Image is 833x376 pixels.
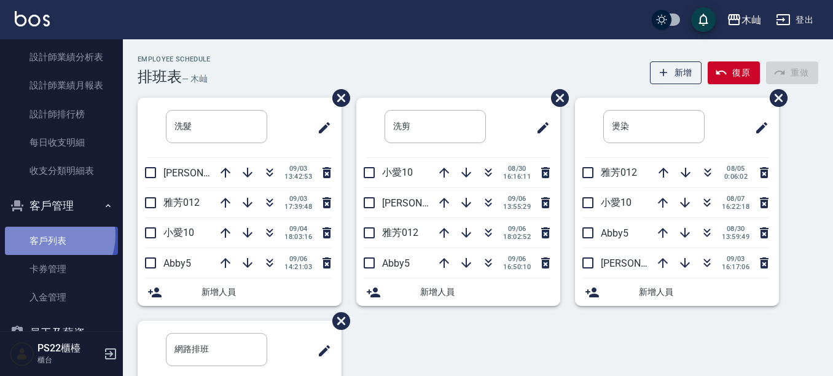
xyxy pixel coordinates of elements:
div: 新增人員 [356,278,560,306]
button: 員工及薪資 [5,317,118,349]
span: 09/06 [503,255,531,263]
span: [PERSON_NAME]7 [163,167,243,179]
span: [PERSON_NAME]7 [601,257,680,269]
h6: — 木屾 [182,72,208,85]
button: 復原 [708,61,760,84]
span: 小愛10 [163,227,194,238]
span: Abby5 [163,257,191,269]
a: 入金管理 [5,283,118,311]
span: 16:22:18 [722,203,749,211]
div: 新增人員 [575,278,779,306]
input: 排版標題 [166,110,267,143]
input: 排版標題 [385,110,486,143]
button: 新增 [650,61,702,84]
span: 13:55:29 [503,203,531,211]
span: 09/06 [284,255,312,263]
span: 新增人員 [639,286,769,299]
span: 13:42:53 [284,173,312,181]
span: 16:50:10 [503,263,531,271]
span: 08/30 [503,165,531,173]
a: 設計師業績分析表 [5,43,118,71]
button: 客戶管理 [5,190,118,222]
span: 雅芳012 [601,166,637,178]
span: 09/06 [503,225,531,233]
span: 14:21:03 [284,263,312,271]
span: 09/03 [284,195,312,203]
span: 09/03 [722,255,749,263]
input: 排版標題 [166,333,267,366]
span: 刪除班表 [323,303,352,339]
span: 修改班表的標題 [310,113,332,143]
span: 09/06 [503,195,531,203]
span: 雅芳012 [163,197,200,208]
button: save [691,7,716,32]
a: 卡券管理 [5,255,118,283]
span: Abby5 [382,257,410,269]
a: 設計師業績月報表 [5,71,118,100]
span: 修改班表的標題 [528,113,550,143]
span: Abby5 [601,227,628,239]
input: 排版標題 [603,110,705,143]
p: 櫃台 [37,354,100,366]
span: 13:59:49 [722,233,749,241]
span: 17:39:48 [284,203,312,211]
span: 08/30 [722,225,749,233]
span: 18:03:16 [284,233,312,241]
span: 修改班表的標題 [747,113,769,143]
span: 18:02:52 [503,233,531,241]
span: 09/04 [284,225,312,233]
span: 新增人員 [201,286,332,299]
span: [PERSON_NAME]7 [382,197,461,209]
div: 木屾 [741,12,761,28]
img: Person [10,342,34,366]
span: 新增人員 [420,286,550,299]
img: Logo [15,11,50,26]
span: 修改班表的標題 [310,336,332,366]
span: 刪除班表 [542,80,571,116]
div: 新增人員 [138,278,342,306]
h5: PS22櫃檯 [37,342,100,354]
span: 雅芳012 [382,227,418,238]
a: 收支分類明細表 [5,157,118,185]
a: 每日收支明細 [5,128,118,157]
span: 刪除班表 [323,80,352,116]
span: 小愛10 [382,166,413,178]
span: 16:16:11 [503,173,531,181]
span: 刪除班表 [761,80,789,116]
span: 09/03 [284,165,312,173]
a: 客戶列表 [5,227,118,255]
span: 16:17:06 [722,263,749,271]
button: 木屾 [722,7,766,33]
a: 設計師排行榜 [5,100,118,128]
span: 0:06:02 [722,173,749,181]
span: 08/07 [722,195,749,203]
button: 登出 [771,9,818,31]
span: 小愛10 [601,197,632,208]
h2: Employee Schedule [138,55,211,63]
h3: 排班表 [138,68,182,85]
span: 08/05 [722,165,749,173]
